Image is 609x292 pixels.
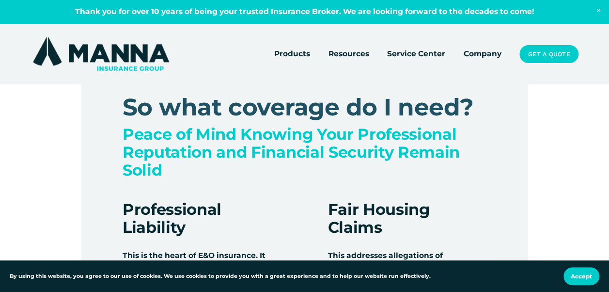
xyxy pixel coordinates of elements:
[123,200,281,236] h3: Professional Liability
[10,272,431,281] p: By using this website, you agree to our use of cookies. We use cookies to provide you with a grea...
[387,47,445,61] a: Service Center
[123,125,464,179] strong: Peace of Mind Knowing Your Professional Reputation and Financial Security Remain Solid
[328,200,486,236] h3: Fair Housing Claims
[464,47,501,61] a: Company
[328,47,369,61] a: folder dropdown
[571,273,592,280] span: Accept
[31,35,172,73] img: Manna Insurance Group
[328,48,369,60] span: Resources
[519,45,578,63] a: Get a Quote
[274,48,310,60] span: Products
[274,47,310,61] a: folder dropdown
[123,93,474,121] span: So what coverage do I need?
[563,267,599,285] button: Accept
